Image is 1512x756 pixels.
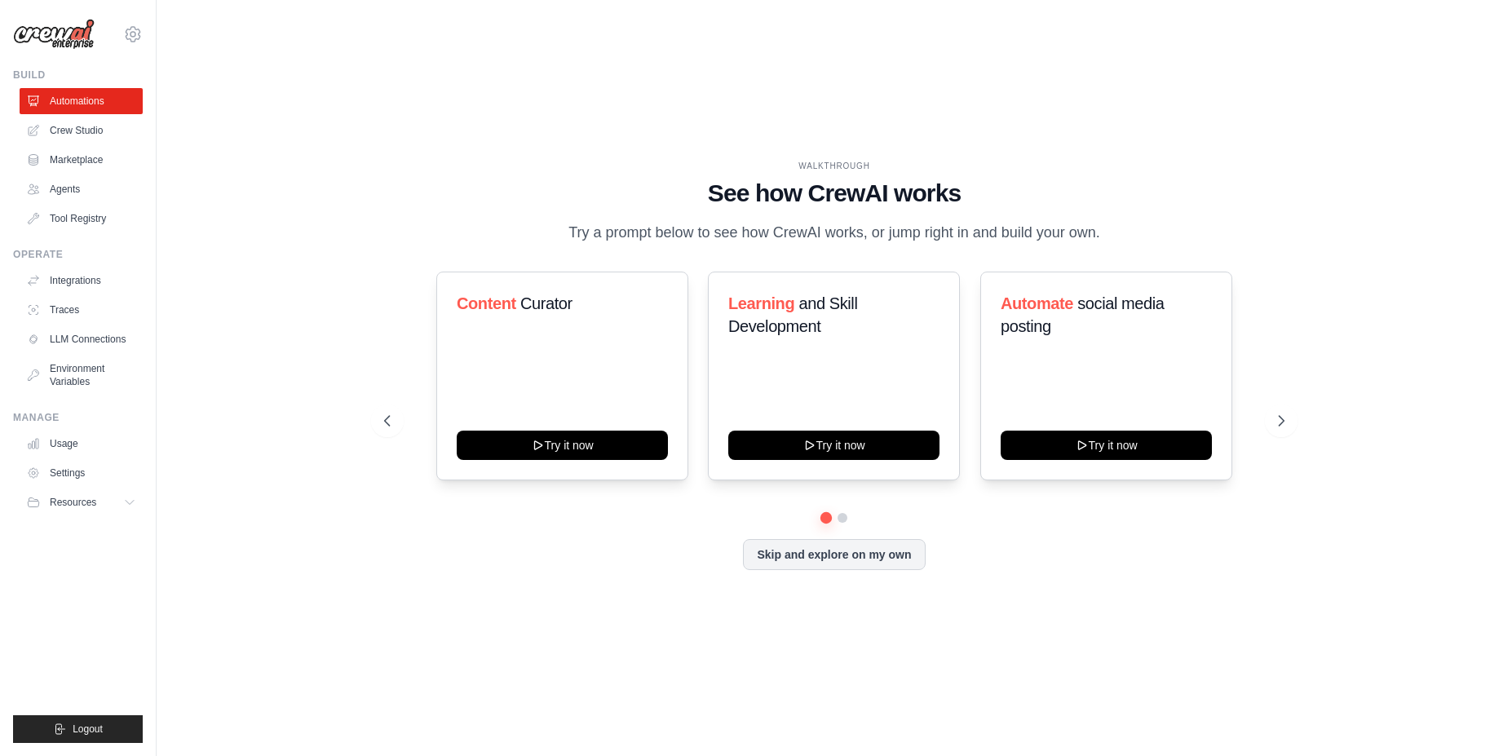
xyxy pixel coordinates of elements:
a: Marketplace [20,147,143,173]
a: Agents [20,176,143,202]
img: Logo [13,19,95,50]
span: and Skill Development [728,294,857,335]
div: WALKTHROUGH [384,160,1284,172]
a: Integrations [20,267,143,294]
div: Manage [13,411,143,424]
a: Tool Registry [20,206,143,232]
a: Settings [20,460,143,486]
button: Resources [20,489,143,515]
span: Resources [50,496,96,509]
span: Curator [520,294,573,312]
button: Logout [13,715,143,743]
div: Operate [13,248,143,261]
button: Try it now [457,431,668,460]
h1: See how CrewAI works [384,179,1284,208]
button: Skip and explore on my own [743,539,925,570]
span: Learning [728,294,794,312]
button: Try it now [728,431,939,460]
div: Build [13,69,143,82]
span: Logout [73,723,103,736]
span: Content [457,294,516,312]
button: Try it now [1001,431,1212,460]
a: Crew Studio [20,117,143,144]
span: Automate [1001,294,1073,312]
span: social media posting [1001,294,1165,335]
a: Usage [20,431,143,457]
a: Environment Variables [20,356,143,395]
p: Try a prompt below to see how CrewAI works, or jump right in and build your own. [560,221,1108,245]
a: LLM Connections [20,326,143,352]
a: Automations [20,88,143,114]
a: Traces [20,297,143,323]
